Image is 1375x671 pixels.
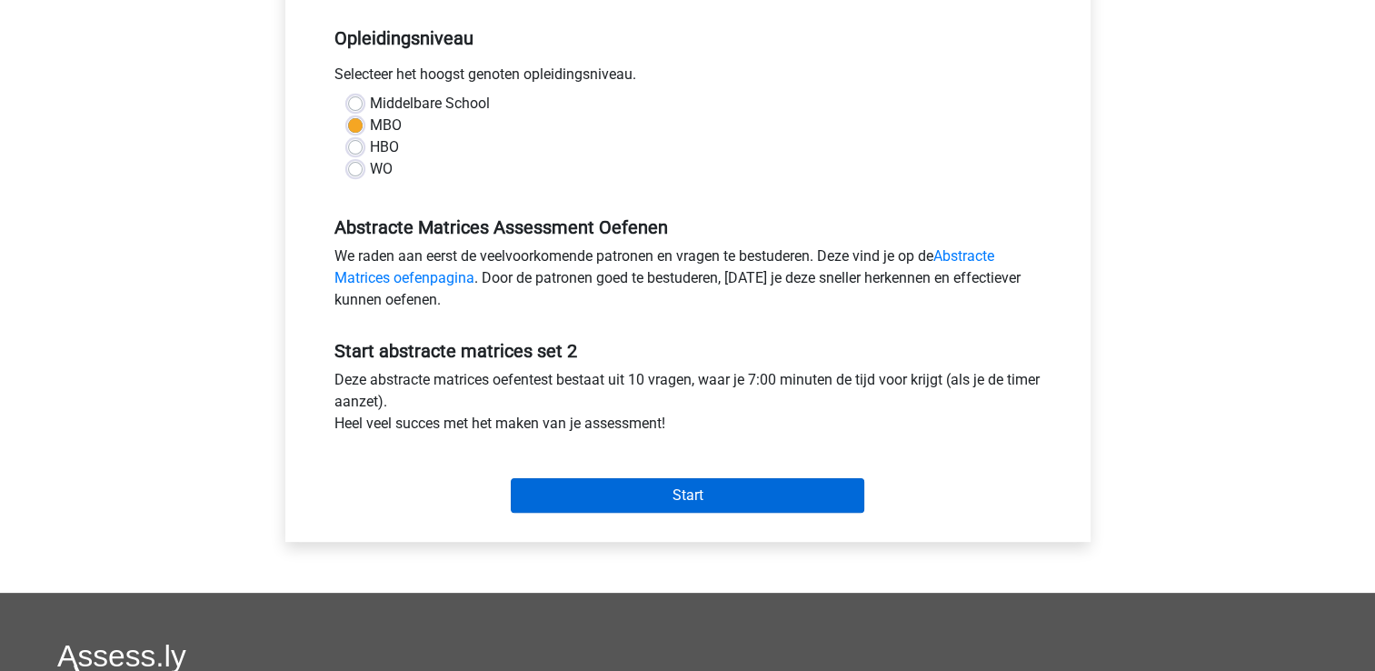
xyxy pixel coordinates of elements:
[370,93,490,115] label: Middelbare School
[370,136,399,158] label: HBO
[321,245,1055,318] div: We raden aan eerst de veelvoorkomende patronen en vragen te bestuderen. Deze vind je op de . Door...
[334,20,1041,56] h5: Opleidingsniveau
[370,115,402,136] label: MBO
[321,369,1055,442] div: Deze abstracte matrices oefentest bestaat uit 10 vragen, waar je 7:00 minuten de tijd voor krijgt...
[321,64,1055,93] div: Selecteer het hoogst genoten opleidingsniveau.
[334,340,1041,362] h5: Start abstracte matrices set 2
[511,478,864,513] input: Start
[370,158,393,180] label: WO
[334,216,1041,238] h5: Abstracte Matrices Assessment Oefenen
